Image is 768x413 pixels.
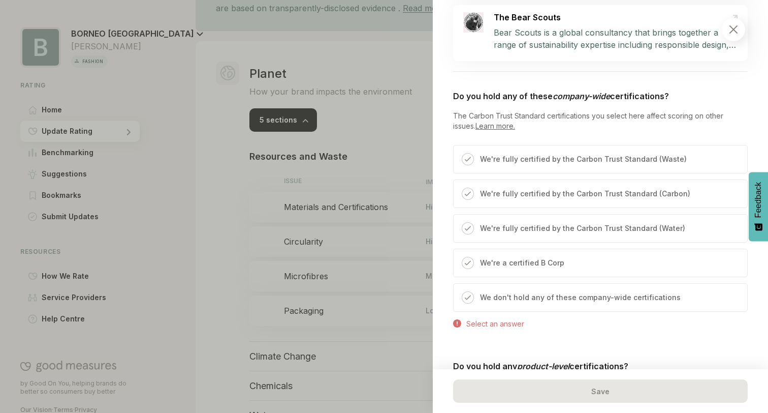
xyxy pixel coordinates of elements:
[480,222,685,234] p: We're fully certified by the Carbon Trust Standard (Water)
[732,12,738,23] img: Featured Issue
[494,12,561,23] h3: The Bear Scouts
[466,319,524,330] div: Select an answer
[480,257,564,269] p: We're a certified B Corp
[453,360,748,372] p: Do you hold any certifications?
[480,153,687,165] p: We're fully certified by the Carbon Trust Standard (Waste)
[465,191,471,197] img: Checked
[465,294,471,301] img: Checked
[463,12,484,33] img: The Bear Scouts
[453,379,748,403] div: Save
[517,361,569,371] em: product-level
[729,25,738,34] img: Close
[475,122,515,130] a: Learn more.
[465,156,471,162] img: Checked
[463,12,738,51] a: The Bear ScoutsThe Bear ScoutsFeatured IssueBear Scouts is a global consultancy that brings toget...
[453,111,748,131] p: The Carbon Trust Standard certifications you select here affect scoring on other issues.
[553,91,610,101] em: company-wide
[465,225,471,231] img: Checked
[453,90,748,102] p: Do you hold any of these certifications?
[453,319,461,328] img: Error
[494,23,738,51] p: Bear Scouts is a global consultancy that brings together a range of sustainability expertise incl...
[465,260,471,266] img: Checked
[749,172,768,241] button: Feedback - Show survey
[480,291,681,304] p: We don't hold any of these company-wide certifications
[480,188,690,200] p: We're fully certified by the Carbon Trust Standard (Carbon)
[754,182,763,218] span: Feedback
